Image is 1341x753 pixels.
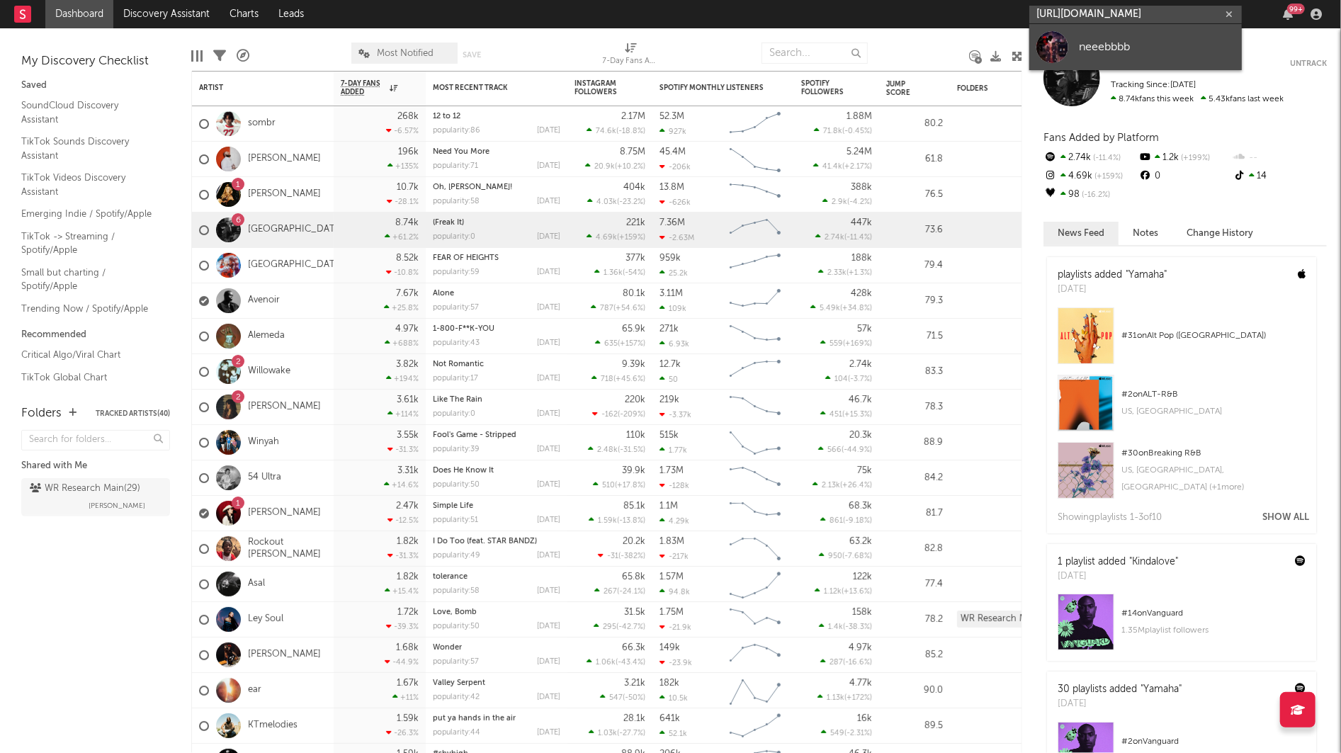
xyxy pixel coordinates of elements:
[248,684,261,696] a: ear
[21,458,170,475] div: Shared with Me
[433,304,479,312] div: popularity: 57
[1091,154,1121,162] span: -11.4 %
[1058,268,1167,283] div: playlists added
[619,234,643,242] span: +159 %
[396,254,419,263] div: 8.52k
[398,147,419,157] div: 196k
[660,289,683,298] div: 3.11M
[723,460,787,496] svg: Chart title
[96,410,170,417] button: Tracked Artists(40)
[834,375,848,383] span: 104
[617,163,643,171] span: +10.2 %
[626,431,645,440] div: 110k
[601,411,618,419] span: -162
[595,339,645,348] div: ( )
[625,395,645,404] div: 220k
[660,304,686,313] div: 109k
[625,269,643,277] span: -54 %
[617,482,643,489] span: +17.8 %
[660,466,684,475] div: 1.73M
[396,360,419,369] div: 3.82k
[537,446,560,453] div: [DATE]
[660,446,687,455] div: 1.77k
[248,436,279,448] a: Winyah
[886,115,943,132] div: 80.2
[433,290,454,298] a: Alone
[433,375,478,383] div: popularity: 17
[386,268,419,277] div: -10.8 %
[433,644,462,652] a: Wonder
[886,186,943,203] div: 76.5
[433,361,484,368] a: Not Romantic
[248,295,280,307] a: Avenoir
[957,84,1063,93] div: Folders
[587,126,645,135] div: ( )
[537,233,560,241] div: [DATE]
[433,339,480,347] div: popularity: 43
[397,183,419,192] div: 10.7k
[433,162,478,170] div: popularity: 71
[433,233,475,241] div: popularity: 0
[660,360,681,369] div: 12.7k
[604,340,618,348] span: 635
[844,411,870,419] span: +15.3 %
[433,608,477,616] a: Love, Bomb
[623,289,645,298] div: 80.1k
[660,84,766,92] div: Spotify Monthly Listeners
[433,84,539,92] div: Most Recent Track
[723,283,787,319] svg: Chart title
[433,715,516,723] a: put ya hands in the air
[537,127,560,135] div: [DATE]
[585,162,645,171] div: ( )
[1058,283,1167,297] div: [DATE]
[594,268,645,277] div: ( )
[1121,445,1306,462] div: # 30 on Breaking R&B
[596,234,617,242] span: 4.69k
[384,480,419,489] div: +14.6 %
[199,84,305,92] div: Artist
[723,390,787,425] svg: Chart title
[433,183,560,191] div: Oh, Anna!
[433,113,460,120] a: 12 to 12
[1141,684,1182,694] a: "Yamaha"
[377,49,434,58] span: Most Notified
[660,339,689,349] div: 6.93k
[21,301,156,317] a: Trending Now / Spotify/Apple
[1126,270,1167,280] a: "Yamaha"
[603,35,660,77] div: 7-Day Fans Added (7-Day Fans Added)
[433,431,560,439] div: Fool's Game - Stripped
[587,197,645,206] div: ( )
[1138,167,1232,186] div: 0
[762,43,868,64] input: Search...
[616,305,643,312] span: +54.6 %
[822,163,842,171] span: 41.4k
[387,197,419,206] div: -28.1 %
[21,134,156,163] a: TikTok Sounds Discovery Assistant
[600,305,613,312] span: 787
[857,466,872,475] div: 75k
[818,445,872,454] div: ( )
[21,229,156,258] a: TikTok -> Streaming / Spotify/Apple
[851,183,872,192] div: 388k
[660,147,686,157] div: 45.4M
[1138,149,1232,167] div: 1.2k
[660,183,684,192] div: 13.8M
[21,327,170,344] div: Recommended
[723,213,787,248] svg: Chart title
[341,79,386,96] span: 7-Day Fans Added
[433,538,537,545] a: I Do Too (feat. STAR BANDZ)
[433,361,560,368] div: Not Romantic
[30,480,140,497] div: WR Research Main ( 29 )
[89,497,145,514] span: [PERSON_NAME]
[626,254,645,263] div: 377k
[537,481,560,489] div: [DATE]
[433,679,485,687] a: Valley Serpent
[723,354,787,390] svg: Chart title
[21,478,170,516] a: WR Research Main(29)[PERSON_NAME]
[537,375,560,383] div: [DATE]
[575,79,624,96] div: Instagram Followers
[660,375,678,384] div: 50
[21,206,156,222] a: Emerging Indie / Spotify/Apple
[588,445,645,454] div: ( )
[433,290,560,298] div: Alone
